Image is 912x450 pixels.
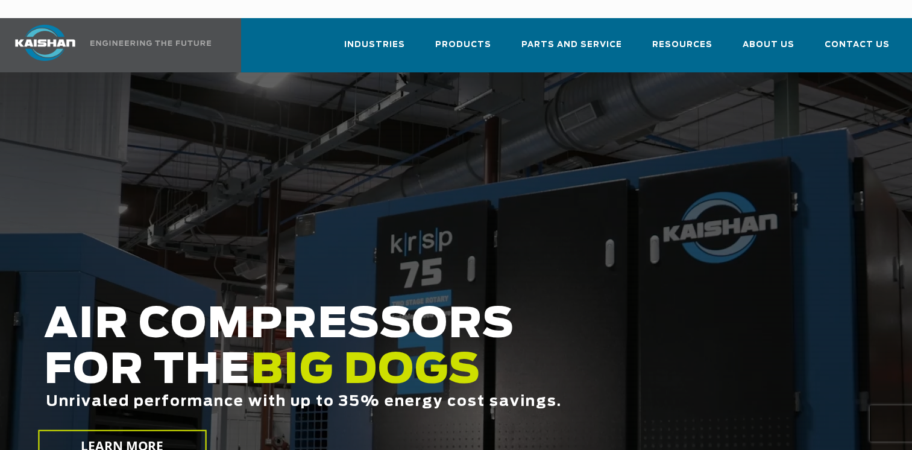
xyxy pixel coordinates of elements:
span: Parts and Service [521,38,622,52]
a: Parts and Service [521,29,622,70]
a: Industries [344,29,405,70]
a: Contact Us [825,29,890,70]
h2: AIR COMPRESSORS FOR THE [44,302,729,448]
span: BIG DOGS [251,350,481,391]
a: Resources [652,29,712,70]
span: Products [435,38,491,52]
span: Resources [652,38,712,52]
span: Unrivaled performance with up to 35% energy cost savings. [46,395,562,409]
span: Industries [344,38,405,52]
img: Engineering the future [90,40,211,46]
a: Products [435,29,491,70]
a: About Us [743,29,794,70]
span: About Us [743,38,794,52]
span: Contact Us [825,38,890,52]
